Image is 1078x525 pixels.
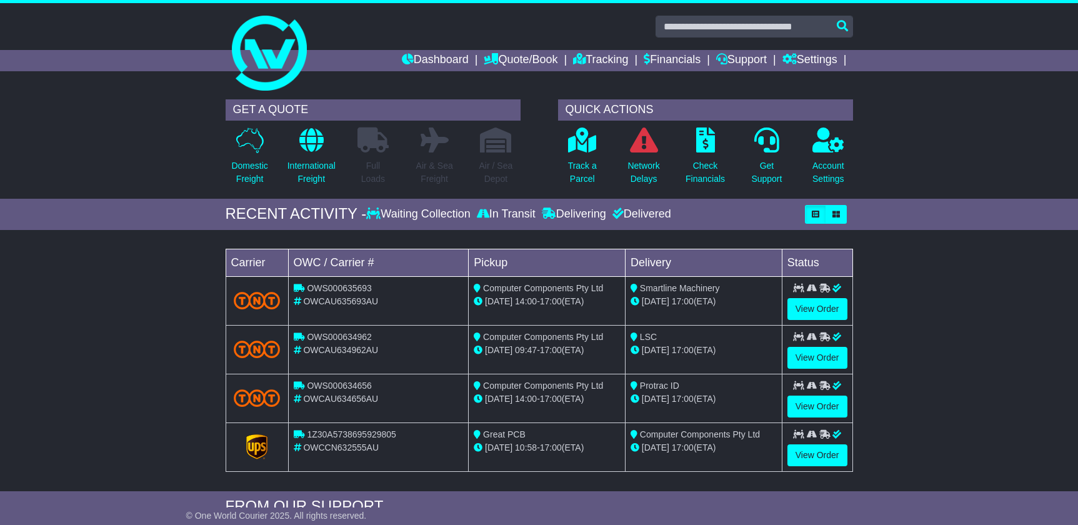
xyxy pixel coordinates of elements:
a: GetSupport [751,127,782,192]
span: © One World Courier 2025. All rights reserved. [186,511,367,521]
div: RECENT ACTIVITY - [226,205,367,223]
span: 17:00 [540,345,562,355]
a: View Order [787,444,847,466]
td: Status [782,249,852,276]
span: 17:00 [672,394,694,404]
img: GetCarrierServiceLogo [246,434,267,459]
span: [DATE] [485,345,512,355]
div: - (ETA) [474,344,620,357]
div: (ETA) [631,441,777,454]
a: View Order [787,298,847,320]
span: 09:47 [515,345,537,355]
a: Settings [782,50,837,71]
p: Check Financials [686,159,725,186]
p: International Freight [287,159,336,186]
span: [DATE] [485,296,512,306]
div: Delivered [609,207,671,221]
p: Air & Sea Freight [416,159,453,186]
span: OWCCN632555AU [303,442,379,452]
img: TNT_Domestic.png [234,341,281,357]
p: Full Loads [357,159,389,186]
a: Dashboard [402,50,469,71]
span: 17:00 [672,345,694,355]
td: Carrier [226,249,288,276]
span: [DATE] [642,442,669,452]
p: Track a Parcel [568,159,597,186]
div: - (ETA) [474,441,620,454]
div: (ETA) [631,344,777,357]
span: [DATE] [485,394,512,404]
span: Computer Components Pty Ltd [483,381,603,391]
a: Track aParcel [567,127,597,192]
span: Protrac ID [640,381,679,391]
span: [DATE] [642,345,669,355]
span: Smartline Machinery [640,283,720,293]
span: LSC [640,332,657,342]
p: Get Support [751,159,782,186]
span: Computer Components Pty Ltd [640,429,760,439]
span: OWCAU634962AU [303,345,378,355]
div: Waiting Collection [366,207,473,221]
div: GET A QUOTE [226,99,521,121]
span: OWS000635693 [307,283,372,293]
div: FROM OUR SUPPORT [226,497,853,516]
a: Support [716,50,767,71]
span: [DATE] [642,296,669,306]
a: DomesticFreight [231,127,268,192]
div: QUICK ACTIONS [558,99,853,121]
p: Air / Sea Depot [479,159,513,186]
div: - (ETA) [474,392,620,406]
span: 14:00 [515,296,537,306]
p: Domestic Freight [231,159,267,186]
p: Network Delays [627,159,659,186]
span: 17:00 [540,442,562,452]
td: Delivery [625,249,782,276]
span: OWCAU635693AU [303,296,378,306]
span: OWCAU634656AU [303,394,378,404]
span: [DATE] [642,394,669,404]
p: Account Settings [812,159,844,186]
td: Pickup [469,249,626,276]
a: AccountSettings [812,127,845,192]
span: Computer Components Pty Ltd [483,332,603,342]
span: OWS000634962 [307,332,372,342]
div: (ETA) [631,392,777,406]
span: [DATE] [485,442,512,452]
div: Delivering [539,207,609,221]
span: 14:00 [515,394,537,404]
a: View Order [787,396,847,417]
a: Tracking [573,50,628,71]
a: CheckFinancials [685,127,726,192]
img: TNT_Domestic.png [234,292,281,309]
img: TNT_Domestic.png [234,389,281,406]
a: InternationalFreight [287,127,336,192]
span: 17:00 [540,296,562,306]
a: Financials [644,50,701,71]
td: OWC / Carrier # [288,249,469,276]
span: Great PCB [483,429,526,439]
a: View Order [787,347,847,369]
span: OWS000634656 [307,381,372,391]
span: 17:00 [672,442,694,452]
span: 17:00 [540,394,562,404]
a: NetworkDelays [627,127,660,192]
div: In Transit [474,207,539,221]
span: 17:00 [672,296,694,306]
span: 1Z30A5738695929805 [307,429,396,439]
a: Quote/Book [484,50,557,71]
div: (ETA) [631,295,777,308]
span: 10:58 [515,442,537,452]
span: Computer Components Pty Ltd [483,283,603,293]
div: - (ETA) [474,295,620,308]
